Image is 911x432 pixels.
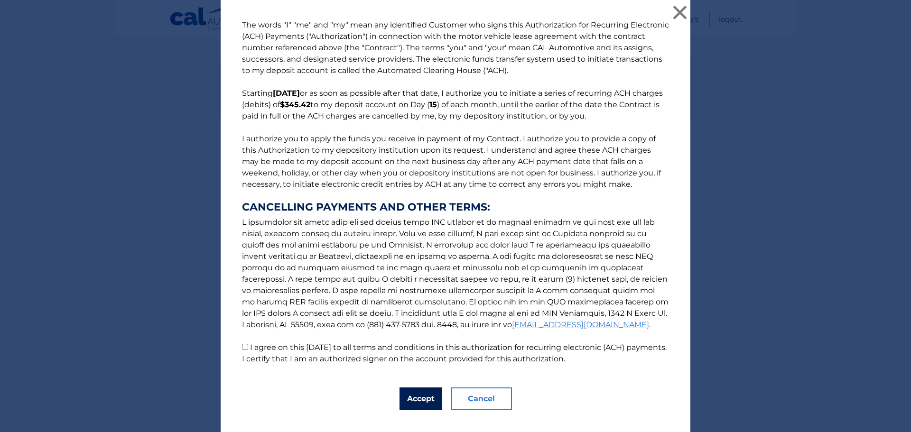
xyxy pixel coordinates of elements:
[451,387,512,410] button: Cancel
[512,320,649,329] a: [EMAIL_ADDRESS][DOMAIN_NAME]
[242,202,669,213] strong: CANCELLING PAYMENTS AND OTHER TERMS:
[400,387,442,410] button: Accept
[670,3,689,22] button: ×
[232,19,679,365] p: The words "I" "me" and "my" mean any identified Customer who signs this Authorization for Recurri...
[280,100,310,109] b: $345.42
[242,343,667,363] label: I agree on this [DATE] to all terms and conditions in this authorization for recurring electronic...
[273,89,300,98] b: [DATE]
[429,100,437,109] b: 15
